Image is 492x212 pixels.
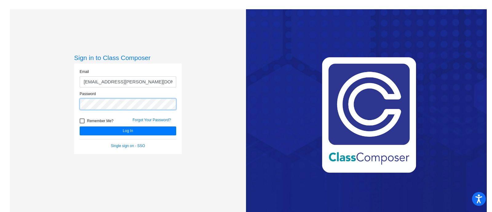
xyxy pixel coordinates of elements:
[74,54,182,62] h3: Sign in to Class Composer
[133,118,171,122] a: Forgot Your Password?
[80,126,176,135] button: Log In
[111,144,145,148] a: Single sign on - SSO
[80,69,89,74] label: Email
[87,117,113,125] span: Remember Me?
[80,91,96,97] label: Password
